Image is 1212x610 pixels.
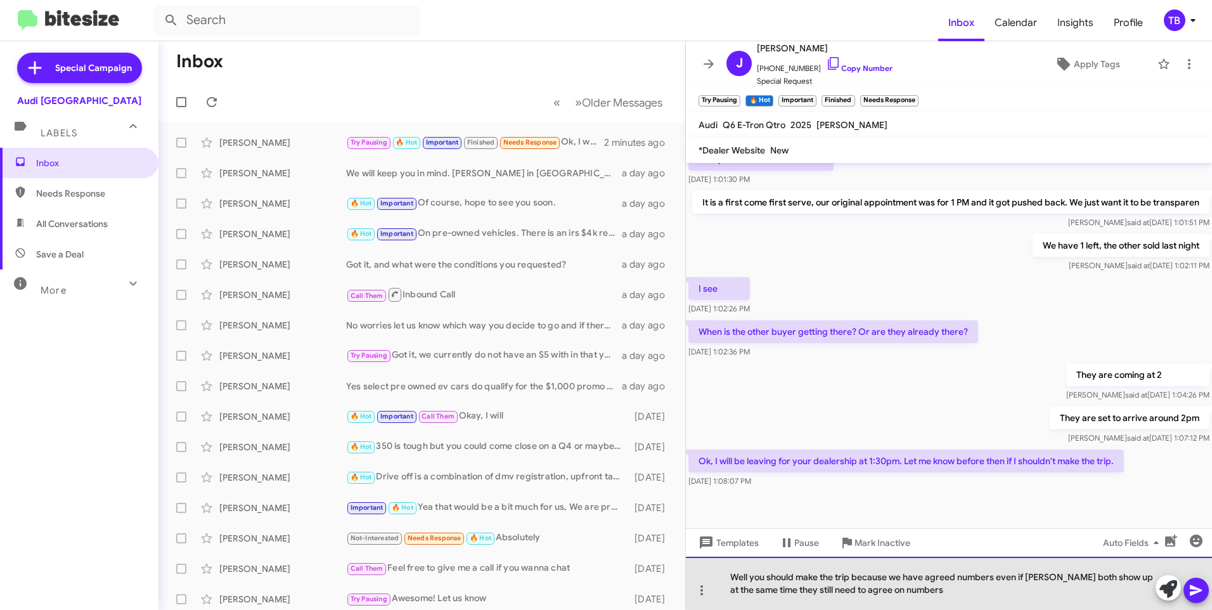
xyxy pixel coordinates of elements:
[219,349,346,362] div: [PERSON_NAME]
[346,196,622,211] div: Of course, hope to see you soon.
[219,593,346,606] div: [PERSON_NAME]
[219,380,346,393] div: [PERSON_NAME]
[351,230,372,238] span: 🔥 Hot
[17,94,141,107] div: Audi [GEOGRAPHIC_DATA]
[822,95,854,107] small: Finished
[629,471,675,484] div: [DATE]
[629,410,675,423] div: [DATE]
[622,167,675,179] div: a day ago
[1104,4,1153,41] a: Profile
[36,217,108,230] span: All Conversations
[699,145,765,156] span: *Dealer Website
[629,441,675,453] div: [DATE]
[351,199,372,207] span: 🔥 Hot
[736,53,743,74] span: J
[41,285,67,296] span: More
[346,135,604,150] div: Ok, I will be leaving for your dealership at 1:30pm. Let me know before then if I shouldn't make ...
[380,230,413,238] span: Important
[36,157,144,169] span: Inbox
[392,503,413,512] span: 🔥 Hot
[351,595,387,603] span: Try Pausing
[467,138,495,146] span: Finished
[153,5,420,36] input: Search
[351,564,384,573] span: Call Them
[629,532,675,545] div: [DATE]
[688,476,751,486] span: [DATE] 1:08:07 PM
[686,531,769,554] button: Templates
[829,531,920,554] button: Mark Inactive
[219,410,346,423] div: [PERSON_NAME]
[1050,406,1209,429] p: They are set to arrive around 2pm
[1033,234,1209,257] p: We have 1 left, the other sold last night
[546,89,568,115] button: Previous
[346,592,629,606] div: Awesome! Let us know
[629,562,675,575] div: [DATE]
[36,187,144,200] span: Needs Response
[1127,217,1149,227] span: said at
[582,96,662,110] span: Older Messages
[1093,531,1174,554] button: Auto Fields
[686,557,1212,610] div: Well you should make the trip because we have agreed numbers even if [PERSON_NAME] both show up a...
[567,89,670,115] button: Next
[219,136,346,149] div: [PERSON_NAME]
[745,95,773,107] small: 🔥 Hot
[346,500,629,515] div: Yea that would be a bit much for us, We are probably somewhere in the 5k range.
[723,119,785,131] span: Q6 E-Tron Qtro
[546,89,670,115] nav: Page navigation example
[346,226,622,241] div: On pre-owned vehicles. There is an irs $4k rebate for people who qualify.
[769,531,829,554] button: Pause
[757,41,893,56] span: [PERSON_NAME]
[1066,390,1209,399] span: [PERSON_NAME] [DATE] 1:04:26 PM
[622,349,675,362] div: a day ago
[219,502,346,514] div: [PERSON_NAME]
[622,319,675,332] div: a day ago
[688,174,750,184] span: [DATE] 1:01:30 PM
[1047,4,1104,41] a: Insights
[622,289,675,301] div: a day ago
[41,127,77,139] span: Labels
[36,248,84,261] span: Save a Deal
[688,277,750,300] p: I see
[219,532,346,545] div: [PERSON_NAME]
[553,94,560,110] span: «
[794,531,819,554] span: Pause
[1125,390,1147,399] span: said at
[770,145,789,156] span: New
[346,287,622,302] div: Inbound Call
[622,228,675,240] div: a day ago
[17,53,142,83] a: Special Campaign
[408,534,461,542] span: Needs Response
[351,412,372,420] span: 🔥 Hot
[604,136,675,149] div: 2 minutes ago
[351,138,387,146] span: Try Pausing
[346,531,629,545] div: Absolutely
[778,95,816,107] small: Important
[688,320,978,343] p: When is the other buyer getting there? Or are they already there?
[380,412,413,420] span: Important
[826,63,893,73] a: Copy Number
[1128,261,1150,270] span: said at
[176,51,223,72] h1: Inbox
[1074,53,1120,75] span: Apply Tags
[622,197,675,210] div: a day ago
[984,4,1047,41] span: Calendar
[629,502,675,514] div: [DATE]
[688,304,750,313] span: [DATE] 1:02:26 PM
[219,441,346,453] div: [PERSON_NAME]
[629,593,675,606] div: [DATE]
[346,348,622,363] div: Got it, we currently do not have an S5 with in that yea range but I will keep my eye out if we ev...
[219,228,346,240] div: [PERSON_NAME]
[699,119,718,131] span: Audi
[688,450,1124,472] p: Ok, I will be leaving for your dealership at 1:30pm. Let me know before then if I shouldn't make ...
[351,503,384,512] span: Important
[1103,531,1164,554] span: Auto Fields
[860,95,919,107] small: Needs Response
[757,75,893,88] span: Special Request
[622,258,675,271] div: a day ago
[219,562,346,575] div: [PERSON_NAME]
[1153,10,1198,31] button: TB
[351,351,387,360] span: Try Pausing
[699,95,740,107] small: Try Pausing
